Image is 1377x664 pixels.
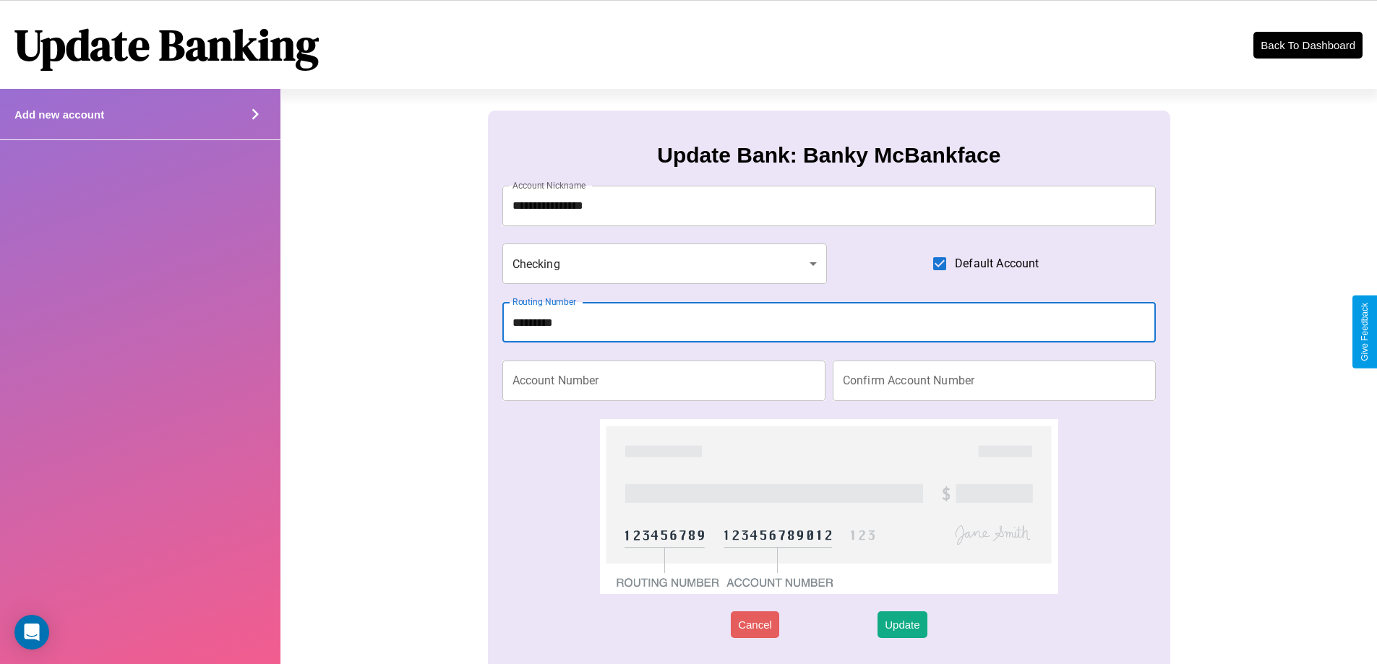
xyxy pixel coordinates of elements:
h4: Add new account [14,108,104,121]
label: Routing Number [512,296,576,308]
button: Update [878,611,927,638]
div: Give Feedback [1360,303,1370,361]
label: Account Nickname [512,179,586,191]
div: Checking [502,243,828,284]
span: Default Account [955,255,1039,272]
button: Back To Dashboard [1253,32,1363,59]
h3: Update Bank: Banky McBankface [657,143,1000,168]
h1: Update Banking [14,15,319,74]
button: Cancel [731,611,779,638]
div: Open Intercom Messenger [14,615,49,650]
img: check [600,419,1058,594]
